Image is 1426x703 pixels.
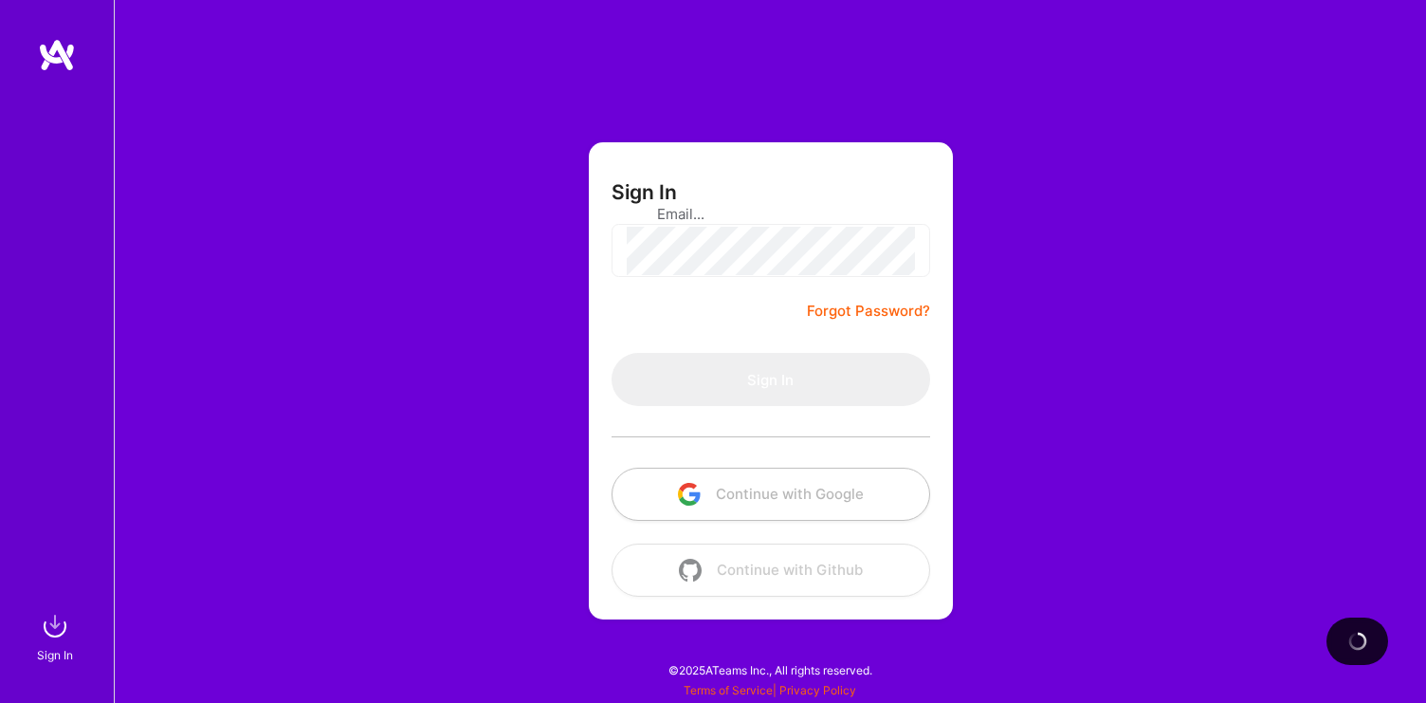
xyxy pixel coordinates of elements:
div: © 2025 ATeams Inc., All rights reserved. [114,646,1426,694]
a: Forgot Password? [807,300,930,323]
a: sign inSign In [40,607,74,665]
img: icon [678,483,701,506]
a: Privacy Policy [779,683,856,697]
h3: Sign In [612,180,677,204]
span: | [684,683,856,697]
img: icon [679,559,702,582]
button: Continue with Github [612,544,930,597]
img: sign in [36,607,74,645]
button: Continue with Google [612,468,930,521]
a: Terms of Service [684,683,773,697]
input: Email... [657,190,885,238]
button: Sign In [612,353,930,406]
img: loading [1344,629,1369,654]
img: logo [38,38,76,72]
div: Sign In [37,645,73,665]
